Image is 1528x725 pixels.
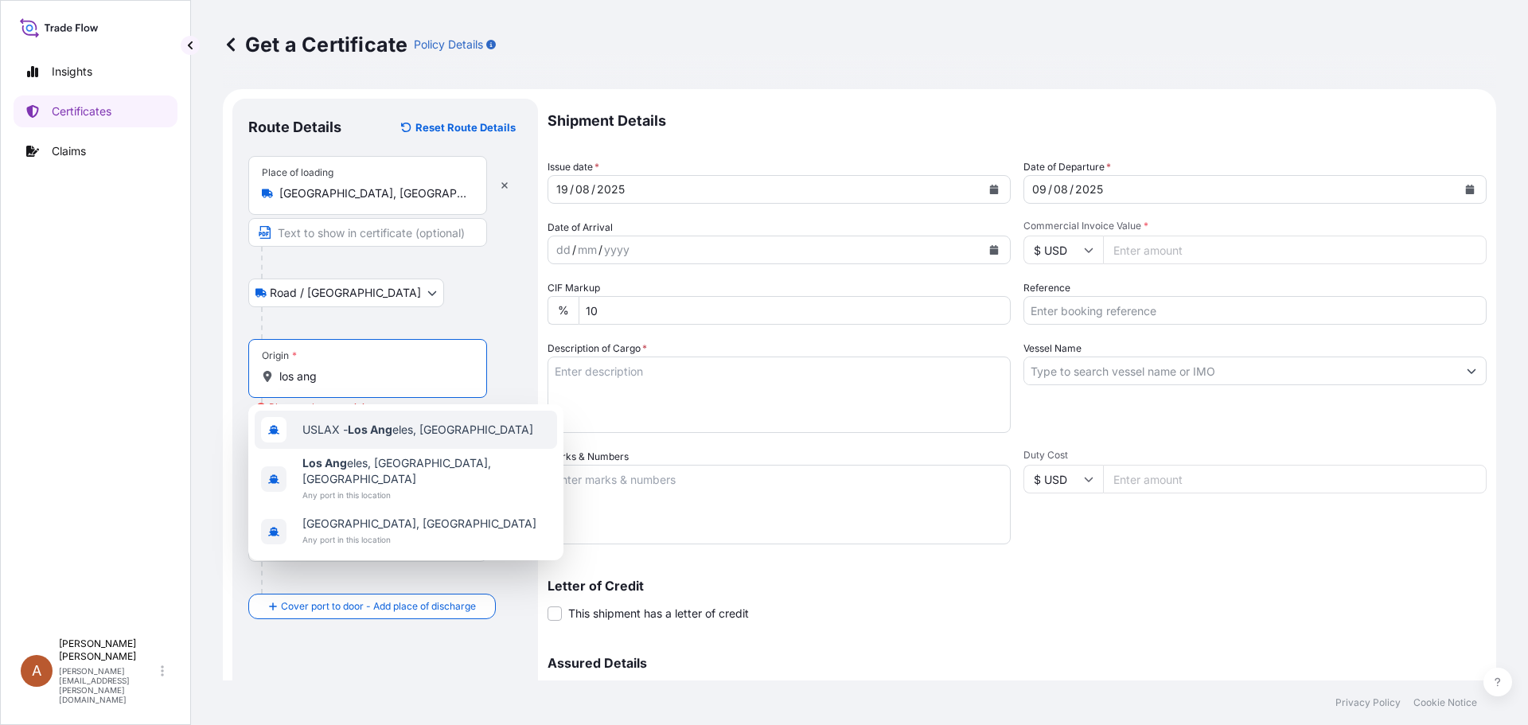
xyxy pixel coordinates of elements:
[1413,696,1477,709] p: Cookie Notice
[414,37,483,53] p: Policy Details
[576,240,598,259] div: month,
[1023,341,1082,357] label: Vessel Name
[348,423,392,436] b: Los Ang
[548,449,629,465] label: Marks & Numbers
[555,180,570,199] div: day,
[52,64,92,80] p: Insights
[548,280,600,296] label: CIF Markup
[52,103,111,119] p: Certificates
[1074,180,1105,199] div: year,
[548,159,599,175] span: Issue date
[548,220,613,236] span: Date of Arrival
[1335,696,1401,709] p: Privacy Policy
[548,657,1487,669] p: Assured Details
[302,422,533,438] span: USLAX - eles, [GEOGRAPHIC_DATA]
[1048,180,1052,199] div: /
[256,400,370,415] div: Please select an origin
[1457,357,1486,385] button: Show suggestions
[1052,180,1070,199] div: month,
[598,240,602,259] div: /
[1023,220,1487,232] span: Commercial Invoice Value
[59,637,158,663] p: [PERSON_NAME] [PERSON_NAME]
[1023,449,1487,462] span: Duty Cost
[302,455,551,487] span: eles, [GEOGRAPHIC_DATA], [GEOGRAPHIC_DATA]
[279,368,467,384] input: Origin
[415,119,516,135] p: Reset Route Details
[248,118,341,137] p: Route Details
[1031,180,1048,199] div: day,
[302,456,347,470] b: Los Ang
[981,237,1007,263] button: Calendar
[1023,159,1111,175] span: Date of Departure
[1023,296,1487,325] input: Enter booking reference
[548,296,579,325] div: %
[548,579,1487,592] p: Letter of Credit
[1457,177,1483,202] button: Calendar
[568,606,749,622] span: This shipment has a letter of credit
[302,516,536,532] span: [GEOGRAPHIC_DATA], [GEOGRAPHIC_DATA]
[981,177,1007,202] button: Calendar
[302,487,551,503] span: Any port in this location
[279,185,467,201] input: Place of loading
[59,666,158,704] p: [PERSON_NAME][EMAIL_ADDRESS][PERSON_NAME][DOMAIN_NAME]
[1024,357,1457,385] input: Type to search vessel name or IMO
[248,404,563,560] div: Show suggestions
[579,296,1011,325] input: Enter percentage between 0 and 10%
[555,240,572,259] div: day,
[248,279,444,307] button: Select transport
[1103,465,1487,493] input: Enter amount
[262,166,333,179] div: Place of loading
[223,32,407,57] p: Get a Certificate
[1103,236,1487,264] input: Enter amount
[570,180,574,199] div: /
[574,180,591,199] div: month,
[270,285,421,301] span: Road / [GEOGRAPHIC_DATA]
[52,143,86,159] p: Claims
[262,349,297,362] div: Origin
[548,341,647,357] label: Description of Cargo
[302,532,536,548] span: Any port in this location
[1070,180,1074,199] div: /
[1023,280,1070,296] label: Reference
[572,240,576,259] div: /
[281,598,476,614] span: Cover port to door - Add place of discharge
[591,180,595,199] div: /
[32,663,41,679] span: A
[548,99,1487,143] p: Shipment Details
[595,180,626,199] div: year,
[248,218,487,247] input: Text to appear on certificate
[602,240,631,259] div: year,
